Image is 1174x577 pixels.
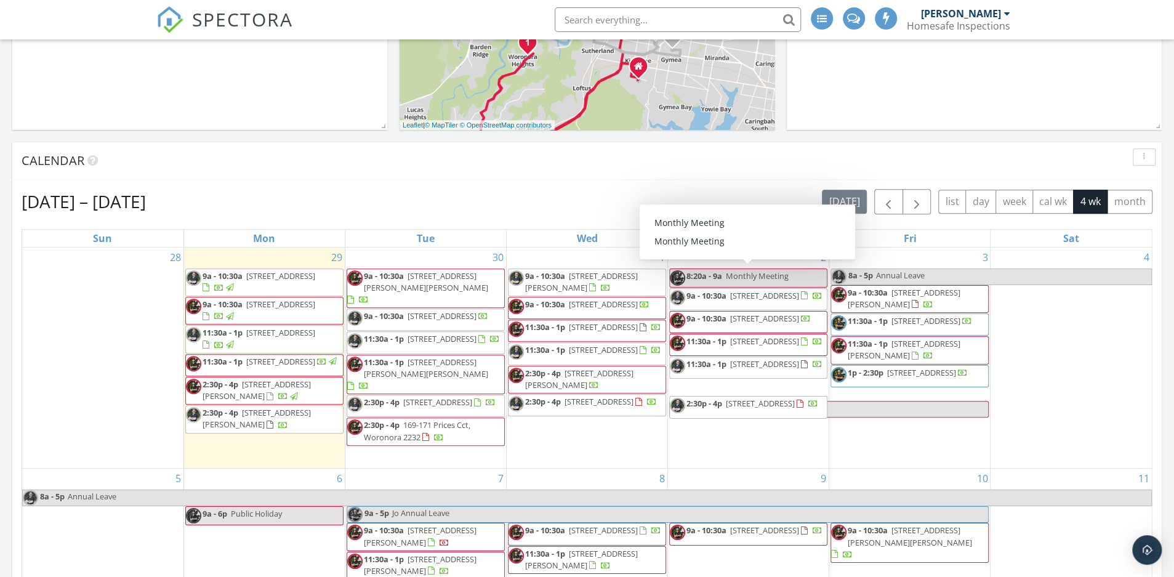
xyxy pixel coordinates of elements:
[831,315,846,331] img: ryan_lehmann.jpg
[686,398,818,409] a: 2:30p - 4p [STREET_ADDRESS]
[246,356,315,367] span: [STREET_ADDRESS]
[876,270,925,281] span: Annual Leave
[903,189,931,214] button: Next
[907,20,1010,32] div: Homesafe Inspections
[670,270,685,286] img: scott_lehmann.jpg
[509,321,524,337] img: scott_lehmann.jpg
[408,310,476,321] span: [STREET_ADDRESS]
[525,270,565,281] span: 9a - 10:30a
[525,548,565,559] span: 11:30a - 1p
[965,190,996,214] button: day
[347,331,505,353] a: 11:30a - 1p [STREET_ADDRESS]
[670,336,685,351] img: scott_lehmann.jpg
[203,356,243,367] span: 11:30a - 1p
[186,327,201,342] img: 0g7a9687.jpg
[156,17,293,42] a: SPECTORA
[830,336,989,364] a: 11:30a - 1p [STREET_ADDRESS][PERSON_NAME]
[185,297,344,325] a: 9a - 10:30a [STREET_ADDRESS]
[669,523,827,545] a: 9a - 10:30a [STREET_ADDRESS]
[347,355,505,395] a: 11:30a - 1p [STREET_ADDRESS][PERSON_NAME][PERSON_NAME]
[347,357,363,372] img: scott_lehmann.jpg
[246,327,315,338] span: [STREET_ADDRESS]
[508,320,666,342] a: 11:30a - 1p [STREET_ADDRESS]
[669,288,827,310] a: 9a - 10:30a [STREET_ADDRESS]
[525,368,633,390] a: 2:30p - 4p [STREET_ADDRESS][PERSON_NAME]
[574,230,600,247] a: Wednesday
[186,379,201,394] img: scott_lehmann.jpg
[414,230,437,247] a: Tuesday
[657,469,667,488] a: Go to October 8, 2025
[185,354,344,376] a: 11:30a - 1p [STREET_ADDRESS]
[347,507,363,522] img: ryan_lehmann.jpg
[203,270,243,281] span: 9a - 10:30a
[686,525,726,536] span: 9a - 10:30a
[364,397,400,408] span: 2:30p - 4p
[901,230,919,247] a: Friday
[347,554,363,569] img: scott_lehmann.jpg
[508,366,666,393] a: 2:30p - 4p [STREET_ADDRESS][PERSON_NAME]
[848,315,972,326] a: 11:30a - 1p [STREET_ADDRESS]
[403,397,472,408] span: [STREET_ADDRESS]
[231,508,282,519] span: Public Holiday
[887,367,956,378] span: [STREET_ADDRESS]
[460,121,552,129] a: © OpenStreetMap contributors
[246,299,315,310] span: [STREET_ADDRESS]
[525,548,638,571] a: 11:30a - 1p [STREET_ADDRESS][PERSON_NAME]
[185,268,344,296] a: 9a - 10:30a [STREET_ADDRESS]
[848,287,960,310] a: 9a - 10:30a [STREET_ADDRESS][PERSON_NAME]
[831,269,846,284] img: 0g7a9687.jpg
[831,367,846,382] img: ryan_lehmann.jpg
[364,525,476,547] span: [STREET_ADDRESS][PERSON_NAME]
[364,554,476,576] a: 11:30a - 1p [STREET_ADDRESS][PERSON_NAME]
[347,309,505,331] a: 9a - 10:30a [STREET_ADDRESS]
[347,418,505,445] a: 2:30p - 4p 169-171 Prices Cct, Woronora 2232
[400,120,555,131] div: |
[509,548,524,563] img: scott_lehmann.jpg
[730,525,799,536] span: [STREET_ADDRESS]
[347,270,363,286] img: scott_lehmann.jpg
[364,310,488,321] a: 9a - 10:30a [STREET_ADDRESS]
[672,35,680,42] div: 40 Milburn Rd, Gymea, NSW 2227
[496,469,506,488] a: Go to October 7, 2025
[203,379,311,401] a: 2:30p - 4p [STREET_ADDRESS][PERSON_NAME]
[203,379,311,401] span: [STREET_ADDRESS][PERSON_NAME]
[829,248,991,469] td: Go to October 3, 2025
[203,407,311,430] a: 2:30p - 4p [STREET_ADDRESS][PERSON_NAME]
[23,490,38,506] img: 0g7a9687.jpg
[364,333,500,344] a: 11:30a - 1p [STREET_ADDRESS]
[525,525,565,536] span: 9a - 10:30a
[186,299,201,314] img: scott_lehmann.jpg
[726,398,795,409] span: [STREET_ADDRESS]
[686,290,822,301] a: 9a - 10:30a [STREET_ADDRESS]
[22,189,146,214] h2: [DATE] – [DATE]
[726,270,789,281] span: Monthly Meeting
[183,248,345,469] td: Go to September 29, 2025
[686,336,726,347] span: 11:30a - 1p
[192,6,293,32] span: SPECTORA
[251,230,278,247] a: Monday
[818,248,829,267] a: Go to October 2, 2025
[848,367,883,378] span: 1p - 2:30p
[730,336,799,347] span: [STREET_ADDRESS]
[668,248,829,469] td: Go to October 2, 2025
[392,507,449,518] span: Jo Annual Leave
[686,270,722,281] span: 8:20a - 9a
[347,523,505,551] a: 9a - 10:30a [STREET_ADDRESS][PERSON_NAME]
[509,525,524,540] img: scott_lehmann.jpg
[506,248,667,469] td: Go to October 1, 2025
[364,270,404,281] span: 9a - 10:30a
[364,507,390,522] span: 9a - 5p
[347,310,363,326] img: 0g7a9687.jpg
[525,344,661,355] a: 11:30a - 1p [STREET_ADDRESS]
[329,248,345,267] a: Go to September 29, 2025
[830,523,989,563] a: 9a - 10:30a [STREET_ADDRESS][PERSON_NAME][PERSON_NAME]
[167,248,183,267] a: Go to September 28, 2025
[830,365,989,387] a: 1p - 2:30p [STREET_ADDRESS]
[364,333,404,344] span: 11:30a - 1p
[1032,190,1074,214] button: cal wk
[848,315,888,326] span: 11:30a - 1p
[509,344,524,360] img: 0g7a9687.jpg
[347,333,363,349] img: 0g7a9687.jpg
[508,523,666,545] a: 9a - 10:30a [STREET_ADDRESS]
[830,285,989,313] a: 9a - 10:30a [STREET_ADDRESS][PERSON_NAME]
